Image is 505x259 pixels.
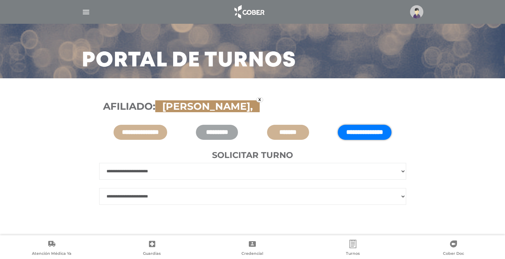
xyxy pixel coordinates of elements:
[99,150,406,160] h4: Solicitar turno
[443,251,464,257] span: Cober Doc
[143,251,161,257] span: Guardias
[202,240,303,258] a: Credencial
[1,240,102,258] a: Atención Médica Ya
[231,3,267,20] img: logo_cober_home-white.png
[303,240,403,258] a: Turnos
[32,251,71,257] span: Atención Médica Ya
[103,101,402,113] h3: Afiliado:
[346,251,360,257] span: Turnos
[241,251,263,257] span: Credencial
[102,240,203,258] a: Guardias
[82,8,90,16] img: Cober_menu-lines-white.svg
[159,100,256,112] span: [PERSON_NAME],
[256,97,263,102] a: x
[82,52,296,70] h3: Portal de turnos
[403,240,504,258] a: Cober Doc
[410,5,423,19] img: profile-placeholder.svg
